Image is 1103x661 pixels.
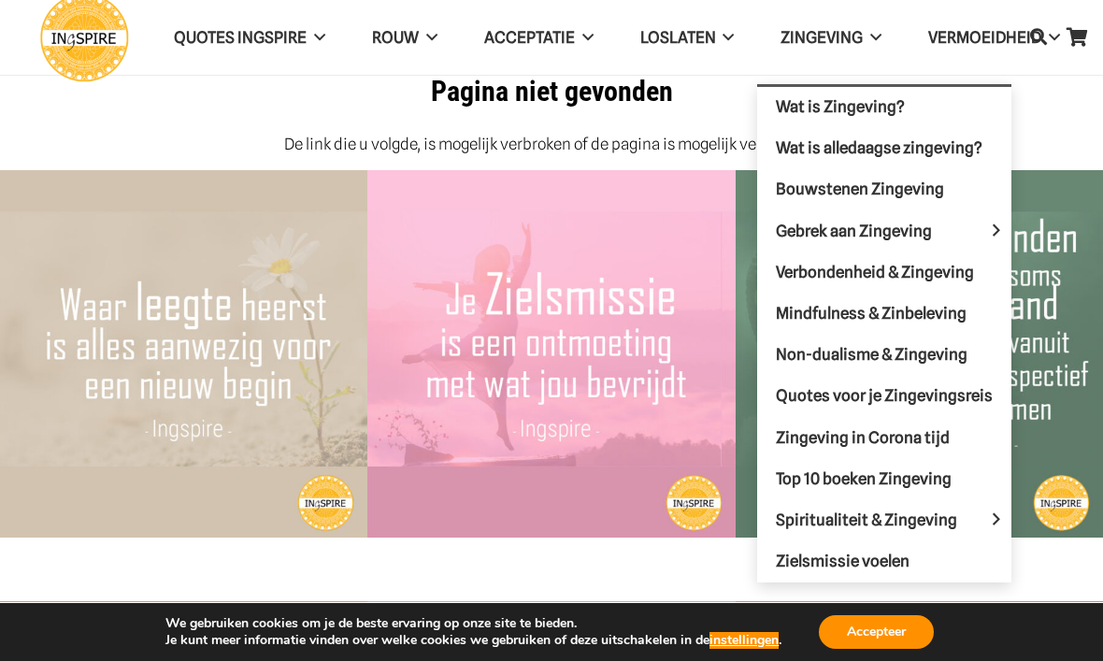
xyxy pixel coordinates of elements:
span: Zingeving [781,28,863,47]
a: Bouwstenen Zingeving [757,169,1011,210]
span: Mindfulness & Zinbeleving [776,304,967,323]
a: Om te verbinden moeten we soms eerst afstand creëren – Citaat van Ingspire [736,172,1103,191]
span: ROUW [372,28,419,47]
a: ROUW [349,14,461,62]
span: VERMOEIDHEID [928,28,1041,47]
span: Loslaten [640,28,716,47]
a: Zoeken [1020,15,1057,60]
a: Zingeving in Corona tijd [757,417,1011,458]
a: Wat is Zingeving? [757,87,1011,128]
button: instellingen [709,632,779,649]
a: Spiritualiteit & Zingeving [757,499,1011,540]
a: Top 10 boeken Zingeving [757,458,1011,499]
a: QUOTES INGSPIRE [150,14,349,62]
p: De link die u volgde, is mogelijk verbroken of de pagina is mogelijk verwijderd. [40,133,1064,156]
span: QUOTES INGSPIRE [174,28,307,47]
p: We gebruiken cookies om je de beste ervaring op onze site te bieden. [165,615,781,632]
button: Accepteer [819,615,934,649]
span: Top 10 boeken Zingeving [776,469,952,488]
h1: Pagina niet gevonden [40,75,1064,108]
a: Loslaten [617,14,758,62]
a: Mindfulness & Zinbeleving [757,293,1011,334]
a: Zielsmissie voelen [757,541,1011,582]
a: Acceptatie [461,14,617,62]
span: Acceptatie [484,28,575,47]
span: Bouwstenen Zingeving [776,180,944,198]
span: Gebrek aan Zingeving [776,222,964,240]
a: Verbondenheid & Zingeving [757,251,1011,293]
p: Je kunt meer informatie vinden over welke cookies we gebruiken of deze uitschakelen in de . [165,632,781,649]
span: Quotes voor je Zingevingsreis [776,386,993,405]
span: Zielsmissie voelen [776,552,910,570]
span: Zingeving in Corona tijd [776,428,950,447]
span: Spiritualiteit & Zingeving [776,510,989,529]
a: Non-dualisme & Zingeving [757,335,1011,376]
img: Quote over Verbinding - Om te verbinden moeten we afstand creëren om vanuit een ander perspectief... [736,170,1103,538]
span: Wat is alledaagse zingeving? [776,138,982,157]
a: Gebrek aan Zingeving [757,210,1011,251]
a: Zingeving [757,14,905,62]
a: Quotes voor je Zingevingsreis [757,376,1011,417]
span: Verbondenheid & Zingeving [776,263,974,281]
a: Wat is alledaagse zingeving? [757,128,1011,169]
span: Wat is Zingeving? [776,97,905,116]
a: Je zielsmissie is een ontmoeting met wat jou bevrijdt © [367,172,735,191]
span: Non-dualisme & Zingeving [776,345,967,364]
a: VERMOEIDHEID [905,14,1083,62]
